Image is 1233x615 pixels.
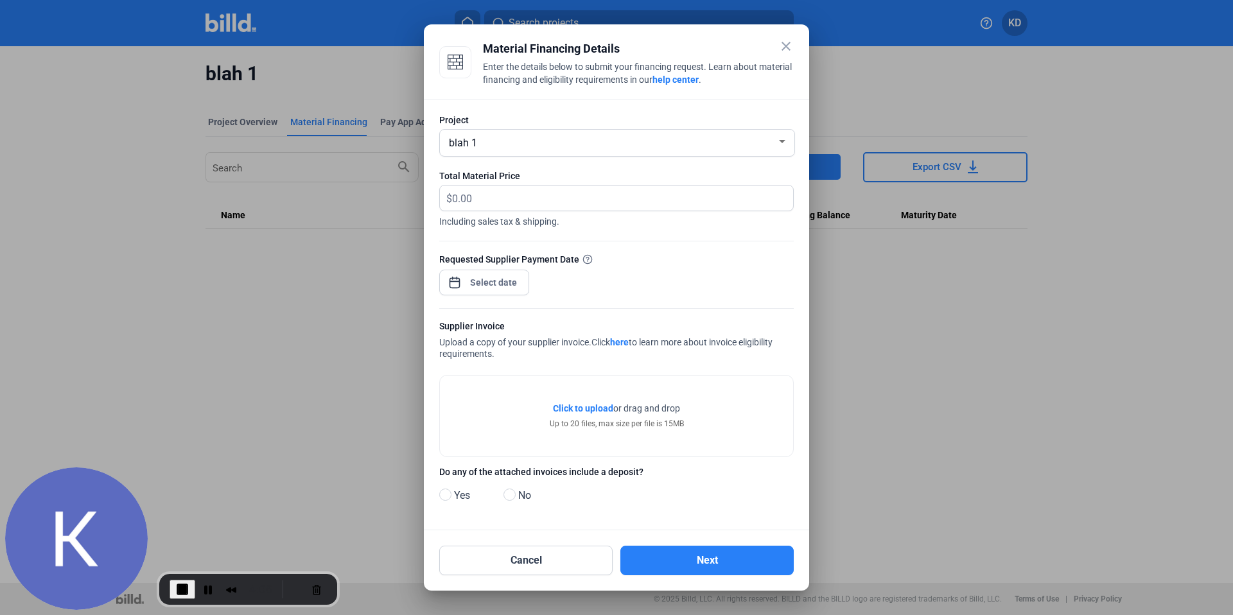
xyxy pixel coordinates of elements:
[553,403,613,413] span: Click to upload
[620,546,794,575] button: Next
[610,337,629,347] a: here
[439,546,613,575] button: Cancel
[448,270,461,282] button: Open calendar
[466,275,521,290] input: Select date
[449,488,470,503] span: Yes
[613,402,680,415] span: or drag and drop
[550,418,684,429] div: Up to 20 files, max size per file is 15MB
[652,74,699,85] a: help center
[483,40,794,58] div: Material Financing Details
[439,211,794,228] span: Including sales tax & shipping.
[449,137,477,149] span: blah 1
[439,252,794,266] div: Requested Supplier Payment Date
[439,320,794,362] div: Upload a copy of your supplier invoice.
[778,39,794,54] mat-icon: close
[699,74,701,85] span: .
[439,114,794,126] div: Project
[439,465,794,481] label: Do any of the attached invoices include a deposit?
[439,169,794,182] div: Total Material Price
[483,60,794,89] div: Enter the details below to submit your financing request. Learn about material financing and elig...
[440,186,452,207] span: $
[452,186,778,211] input: 0.00
[439,320,794,336] div: Supplier Invoice
[513,488,531,503] span: No
[439,337,773,359] span: Click to learn more about invoice eligibility requirements.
